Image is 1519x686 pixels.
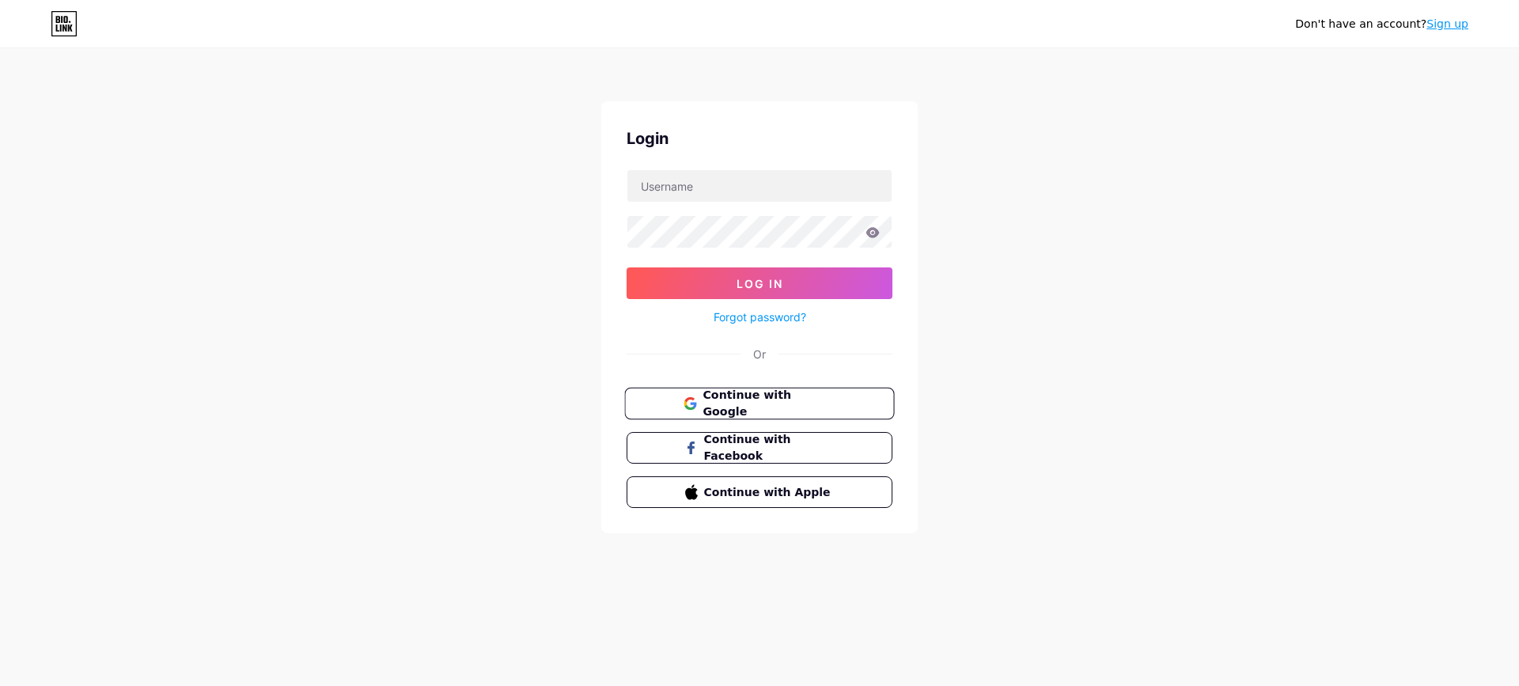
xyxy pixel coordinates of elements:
[627,127,892,150] div: Login
[703,387,835,421] span: Continue with Google
[627,432,892,464] button: Continue with Facebook
[704,484,835,501] span: Continue with Apple
[714,309,806,325] a: Forgot password?
[753,346,766,362] div: Or
[704,431,835,464] span: Continue with Facebook
[1295,16,1468,32] div: Don't have an account?
[624,388,894,420] button: Continue with Google
[627,476,892,508] button: Continue with Apple
[737,277,783,290] span: Log In
[627,388,892,419] a: Continue with Google
[627,267,892,299] button: Log In
[1426,17,1468,30] a: Sign up
[627,170,892,202] input: Username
